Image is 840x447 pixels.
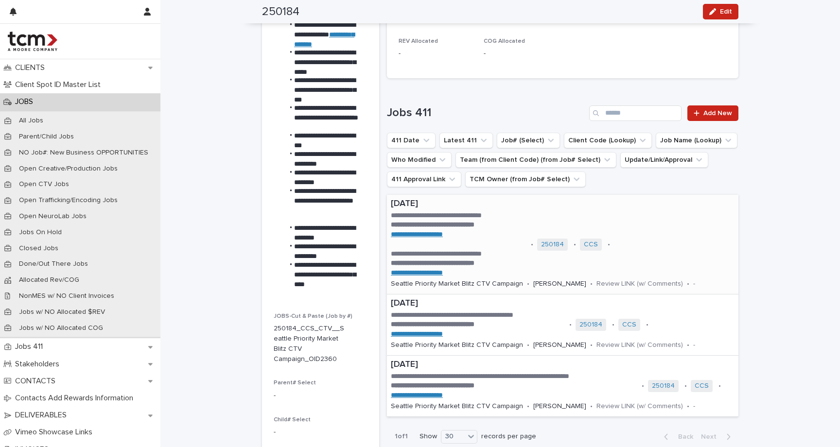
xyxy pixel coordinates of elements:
p: NonMES w/ NO Client Invoices [11,292,122,300]
button: 411 Approval Link [387,172,461,187]
a: 250184 [541,241,564,249]
span: Next [701,433,722,440]
span: Add New [703,110,732,117]
p: Open Trafficking/Encoding Jobs [11,196,125,205]
p: • [590,280,593,288]
button: Job# (Select) [497,133,560,148]
a: 250184 [579,321,602,329]
p: Jobs On Hold [11,228,70,237]
p: • [612,321,614,329]
input: Search [589,105,682,121]
p: JOBS [11,97,41,106]
p: Jobs 411 [11,342,51,351]
p: CLIENTS [11,63,52,72]
p: • [718,382,721,390]
span: REV Allocated [399,38,438,44]
p: • [684,382,687,390]
p: records per page [481,432,536,441]
a: CCS [584,241,598,249]
p: [PERSON_NAME] [533,280,586,288]
button: Team (from Client Code) (from Job# Select) [455,152,616,168]
button: Next [697,432,738,441]
button: Job Name (Lookup) [656,133,737,148]
p: • [590,341,593,349]
p: CONTACTS [11,377,63,386]
p: Review LINK (w/ Comments) [596,341,683,349]
p: Seattle Priority Market Blitz CTV Campaign [391,280,523,288]
p: Open Creative/Production Jobs [11,165,125,173]
h2: 250184 [262,5,299,19]
h1: Jobs 411 [387,106,585,120]
span: Child# Select [274,417,311,423]
p: Review LINK (w/ Comments) [596,402,683,411]
a: Add New [687,105,738,121]
p: Client Spot ID Master List [11,80,108,89]
button: Who Modified [387,152,452,168]
p: Closed Jobs [11,244,66,253]
p: Jobs w/ NO Allocated $REV [11,308,113,316]
p: • [642,382,644,390]
p: Open NeuroLab Jobs [11,212,94,221]
button: Edit [703,4,738,19]
p: Allocated Rev/COG [11,276,87,284]
button: TCM Owner (from Job# Select) [465,172,586,187]
div: 30 [441,431,465,442]
p: Stakeholders [11,360,67,369]
p: - [274,391,367,401]
p: DELIVERABLES [11,411,74,420]
a: CCS [695,382,709,390]
span: Parent# Select [274,380,316,386]
p: Seattle Priority Market Blitz CTV Campaign [391,341,523,349]
p: Jobs w/ NO Allocated COG [11,324,111,332]
p: Seattle Priority Market Blitz CTV Campaign [391,402,523,411]
p: [DATE] [391,199,735,209]
p: • [527,341,529,349]
p: • [590,402,593,411]
p: - [399,49,472,59]
p: • [608,241,610,249]
button: 411 Date [387,133,436,148]
p: [PERSON_NAME] [533,402,586,411]
a: CCS [622,321,636,329]
p: - [693,280,695,288]
p: • [574,241,576,249]
span: JOBS-Cut & Paste (Job by #) [274,313,352,319]
p: • [569,321,572,329]
p: • [646,321,648,329]
span: Edit [720,8,732,15]
p: Done/Out There Jobs [11,260,96,268]
p: 250184_CCS_CTV__Seattle Priority Market Blitz CTV Campaign_OID2360 [274,324,344,364]
a: 250184 [652,382,675,390]
p: • [687,341,689,349]
p: Contacts Add Rewards Information [11,394,141,403]
p: • [687,402,689,411]
span: Back [672,433,693,440]
p: Parent/Child Jobs [11,133,82,141]
p: [DATE] [391,360,735,370]
button: Client Code (Lookup) [564,133,652,148]
p: • [527,280,529,288]
p: [PERSON_NAME] [533,341,586,349]
p: All Jobs [11,117,51,125]
p: - [693,402,695,411]
p: Review LINK (w/ Comments) [596,280,683,288]
p: - [693,341,695,349]
img: 4hMmSqQkux38exxPVZHQ [8,32,57,51]
p: [DATE] [391,298,735,309]
p: NO Job#: New Business OPPORTUNITIES [11,149,156,157]
p: Vimeo Showcase Links [11,428,100,437]
p: - [274,427,367,437]
p: • [527,402,529,411]
p: • [531,241,533,249]
button: Latest 411 [439,133,493,148]
p: Open CTV Jobs [11,180,77,189]
p: - [484,49,557,59]
span: COG Allocated [484,38,525,44]
button: Update/Link/Approval [620,152,708,168]
button: Back [656,432,697,441]
p: • [687,280,689,288]
p: Show [420,432,437,441]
